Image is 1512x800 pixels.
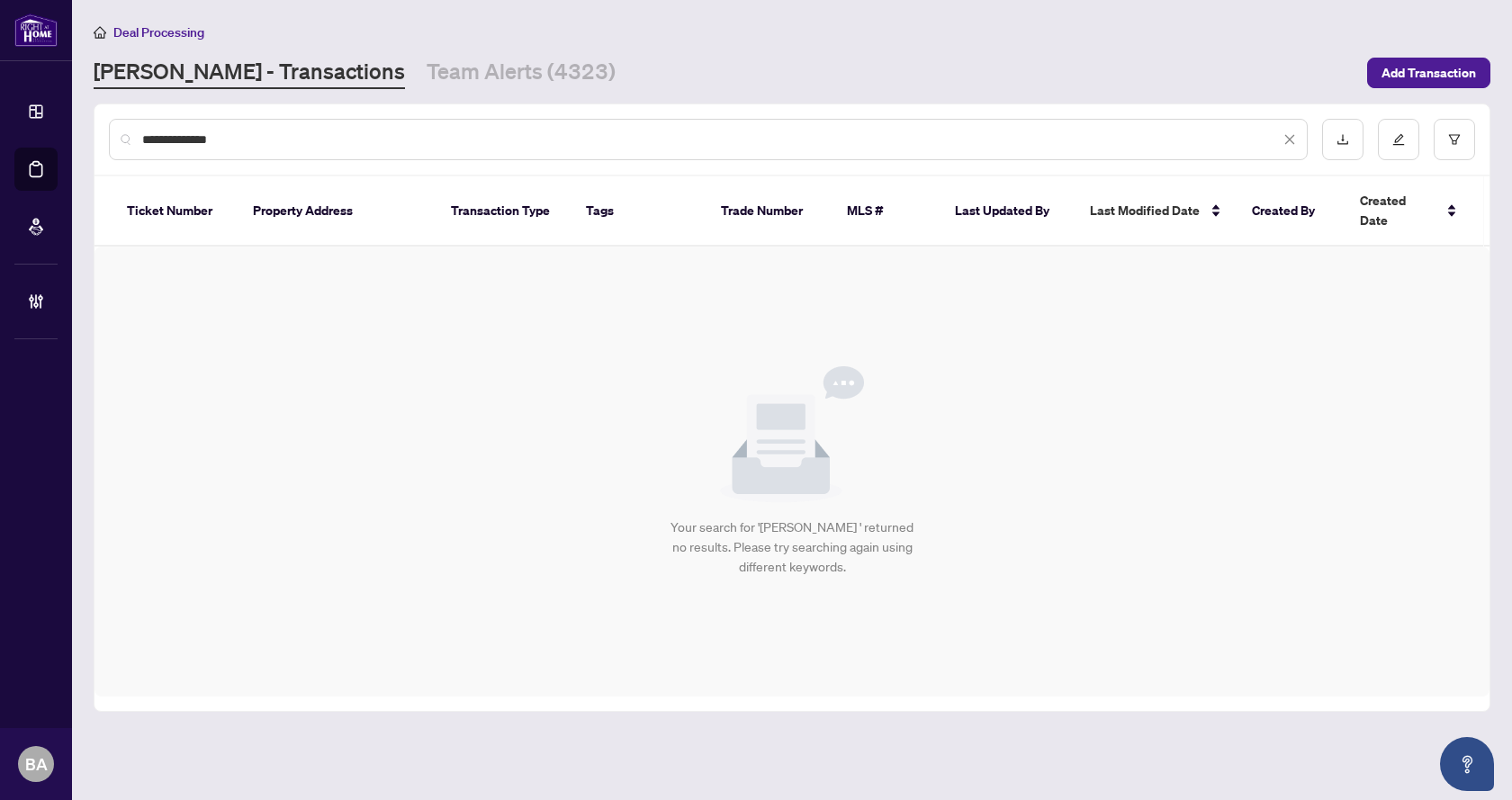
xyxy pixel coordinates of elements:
[1336,133,1349,146] span: download
[1237,176,1345,247] th: Created By
[1345,176,1471,247] th: Created Date
[571,176,706,247] th: Tags
[1381,58,1476,87] span: Add Transaction
[14,13,58,47] img: logo
[832,176,940,247] th: MLS #
[706,176,832,247] th: Trade Number
[1378,119,1419,160] button: edit
[436,176,571,247] th: Transaction Type
[1434,119,1475,160] button: filter
[94,26,106,39] span: home
[1283,133,1296,146] span: close
[1367,58,1490,88] button: Add Transaction
[427,57,616,89] a: Team Alerts (4323)
[94,57,405,89] a: [PERSON_NAME] - Transactions
[113,24,204,40] span: Deal Processing
[1392,133,1405,146] span: edit
[1075,176,1237,247] th: Last Modified Date
[1322,119,1363,160] button: download
[1448,133,1461,146] span: filter
[238,176,436,247] th: Property Address
[1090,201,1200,220] span: Last Modified Date
[25,751,48,777] span: BA
[1440,737,1494,791] button: Open asap
[940,176,1075,247] th: Last Updated By
[720,366,864,503] img: Null State Icon
[1360,191,1435,230] span: Created Date
[670,517,914,577] div: Your search for '[PERSON_NAME] ' returned no results. Please try searching again using different ...
[112,176,238,247] th: Ticket Number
